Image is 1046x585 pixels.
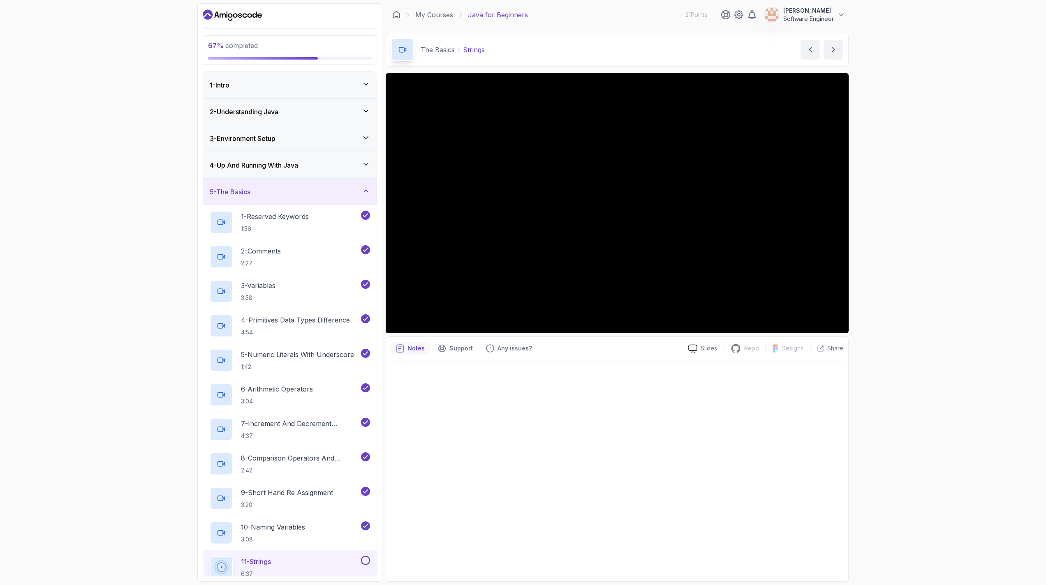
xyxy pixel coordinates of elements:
[210,487,370,510] button: 9-Short Hand Re Assignment3:20
[210,556,370,579] button: 11-Strings6:37
[241,259,281,267] p: 2:27
[241,212,309,221] p: 1 - Reserved Keywords
[241,488,333,497] p: 9 - Short Hand Re Assignment
[407,344,425,352] p: Notes
[449,344,473,352] p: Support
[241,397,313,405] p: 3:04
[208,41,224,50] span: 67 %
[241,246,281,256] p: 2 - Comments
[241,557,271,567] p: 11 - Strings
[415,10,453,20] a: My Courses
[203,125,377,152] button: 3-Environment Setup
[203,179,377,205] button: 5-The Basics
[203,152,377,178] button: 4-Up And Running With Java
[241,453,359,463] p: 8 - Comparison Operators and Booleans
[824,40,843,60] button: next content
[241,501,333,509] p: 3:20
[241,384,313,394] p: 6 - Arithmetic Operators
[203,9,262,22] a: Dashboard
[801,40,820,60] button: previous content
[210,418,370,441] button: 7-Increment And Decrement Operators4:37
[210,383,370,406] button: 6-Arithmetic Operators3:04
[241,432,359,440] p: 4:37
[241,281,275,290] p: 3 - Variables
[210,211,370,234] button: 1-Reserved Keywords1:56
[241,570,271,578] p: 6:37
[241,466,359,474] p: 2:42
[210,187,250,197] h3: 5 - The Basics
[827,344,843,352] p: Share
[210,80,229,90] h3: 1 - Intro
[210,521,370,544] button: 10-Naming Variables3:08
[203,72,377,98] button: 1-Intro
[210,245,370,268] button: 2-Comments2:27
[682,344,724,353] a: Slides
[392,11,400,19] a: Dashboard
[433,342,478,355] button: Support button
[241,350,354,359] p: 5 - Numeric Literals With Underscore
[810,344,843,352] button: Share
[210,314,370,337] button: 4-Primitives Data Types Difference4:54
[210,107,278,117] h3: 2 - Understanding Java
[701,344,717,352] p: Slides
[241,419,359,428] p: 7 - Increment And Decrement Operators
[783,7,834,15] p: [PERSON_NAME]
[498,344,532,352] p: Any issues?
[210,280,370,303] button: 3-Variables3:58
[210,452,370,475] button: 8-Comparison Operators and Booleans2:42
[210,349,370,372] button: 5-Numeric Literals With Underscore1:42
[391,342,430,355] button: notes button
[764,7,780,23] img: user profile image
[241,535,305,544] p: 3:08
[463,45,485,55] p: Strings
[386,73,849,333] iframe: 11 - Strings
[241,363,354,371] p: 1:42
[241,315,350,325] p: 4 - Primitives Data Types Difference
[468,10,528,20] p: Java for Beginners
[210,134,275,143] h3: 3 - Environment Setup
[783,15,834,23] p: Software Engineer
[764,7,845,23] button: user profile image[PERSON_NAME]Software Engineer
[241,328,350,336] p: 4:54
[241,225,309,233] p: 1:56
[481,342,537,355] button: Feedback button
[421,45,455,55] p: The Basics
[208,41,258,50] span: completed
[685,11,707,19] p: 21 Points
[782,344,803,352] p: Designs
[744,344,759,352] p: Repo
[203,99,377,125] button: 2-Understanding Java
[241,294,275,302] p: 3:58
[210,160,298,170] h3: 4 - Up And Running With Java
[241,522,305,532] p: 10 - Naming Variables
